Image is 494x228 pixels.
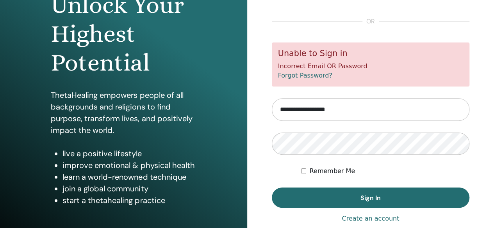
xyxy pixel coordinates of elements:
[62,171,196,183] li: learn a world-renowned technique
[278,49,464,58] h5: Unable to Sign in
[51,89,196,136] p: ThetaHealing empowers people of all backgrounds and religions to find purpose, transform lives, a...
[272,42,470,87] div: Incorrect Email OR Password
[362,17,379,26] span: or
[62,159,196,171] li: improve emotional & physical health
[342,214,399,223] a: Create an account
[272,187,470,208] button: Sign In
[278,72,332,79] a: Forgot Password?
[62,148,196,159] li: live a positive lifestyle
[62,194,196,206] li: start a thetahealing practice
[62,183,196,194] li: join a global community
[360,194,381,202] span: Sign In
[309,166,355,176] label: Remember Me
[301,166,469,176] div: Keep me authenticated indefinitely or until I manually logout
